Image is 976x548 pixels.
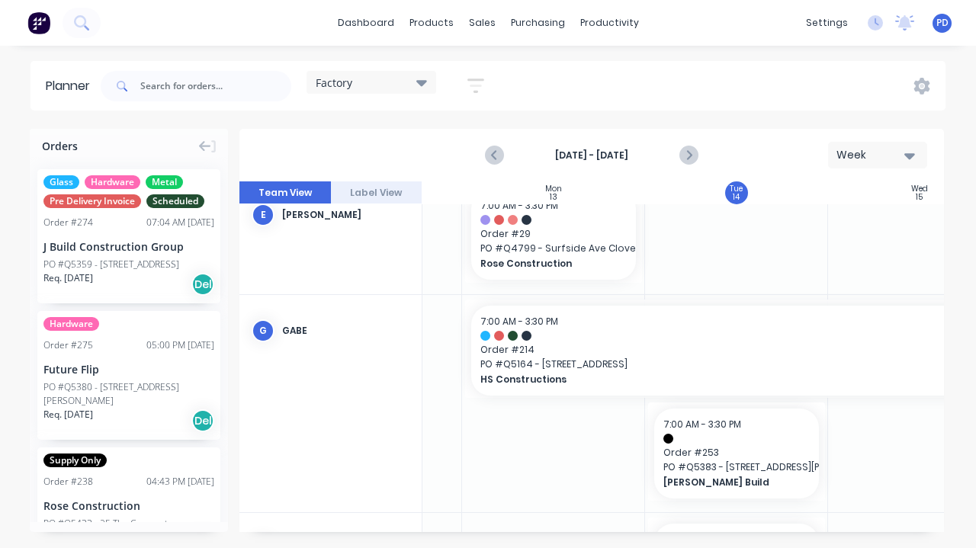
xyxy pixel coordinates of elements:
[146,338,214,352] div: 05:00 PM [DATE]
[43,453,107,467] span: Supply Only
[663,418,741,431] span: 7:00 AM - 3:30 PM
[798,11,856,34] div: settings
[461,11,503,34] div: sales
[480,227,627,241] span: Order # 29
[836,147,907,163] div: Week
[43,216,93,229] div: Order # 274
[43,498,214,514] div: Rose Construction
[402,11,461,34] div: products
[282,324,409,338] div: Gabe
[733,194,740,201] div: 14
[43,517,168,530] div: PO #Q5433 - 25 The Crescent
[146,194,204,208] span: Scheduled
[663,476,795,489] span: [PERSON_NAME] Build
[191,273,214,296] div: Del
[550,194,557,201] div: 13
[43,271,93,285] span: Req. [DATE]
[480,373,942,386] span: HS Constructions
[27,11,50,34] img: Factory
[43,475,93,489] div: Order # 238
[146,475,214,489] div: 04:43 PM [DATE]
[911,184,928,194] div: Wed
[85,175,140,189] span: Hardware
[480,315,558,328] span: 7:00 AM - 3:30 PM
[730,184,743,194] div: Tue
[331,181,422,204] button: Label View
[146,216,214,229] div: 07:04 AM [DATE]
[480,242,627,255] span: PO # Q4799 - Surfside Ave Clovelly
[191,409,214,432] div: Del
[330,11,402,34] a: dashboard
[252,319,274,342] div: G
[663,460,810,474] span: PO # Q5383 - [STREET_ADDRESS][PERSON_NAME]
[663,446,810,460] span: Order # 253
[46,77,98,95] div: Planner
[282,208,409,222] div: [PERSON_NAME]
[316,75,352,91] span: Factory
[43,239,214,255] div: J Build Construction Group
[916,194,923,201] div: 15
[239,181,331,204] button: Team View
[43,258,179,271] div: PO #Q5359 - [STREET_ADDRESS]
[43,338,93,352] div: Order # 275
[43,361,214,377] div: Future Flip
[43,194,141,208] span: Pre Delivery Invoice
[252,203,274,226] div: E
[140,71,291,101] input: Search for orders...
[42,138,78,154] span: Orders
[43,317,99,331] span: Hardware
[146,175,183,189] span: Metal
[515,149,668,162] strong: [DATE] - [DATE]
[936,16,949,30] span: PD
[43,408,93,421] span: Req. [DATE]
[503,11,573,34] div: purchasing
[828,142,927,168] button: Week
[480,257,612,271] span: Rose Construction
[43,380,214,408] div: PO #Q5380 - [STREET_ADDRESS][PERSON_NAME]
[573,11,647,34] div: productivity
[43,175,79,189] span: Glass
[545,184,562,194] div: Mon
